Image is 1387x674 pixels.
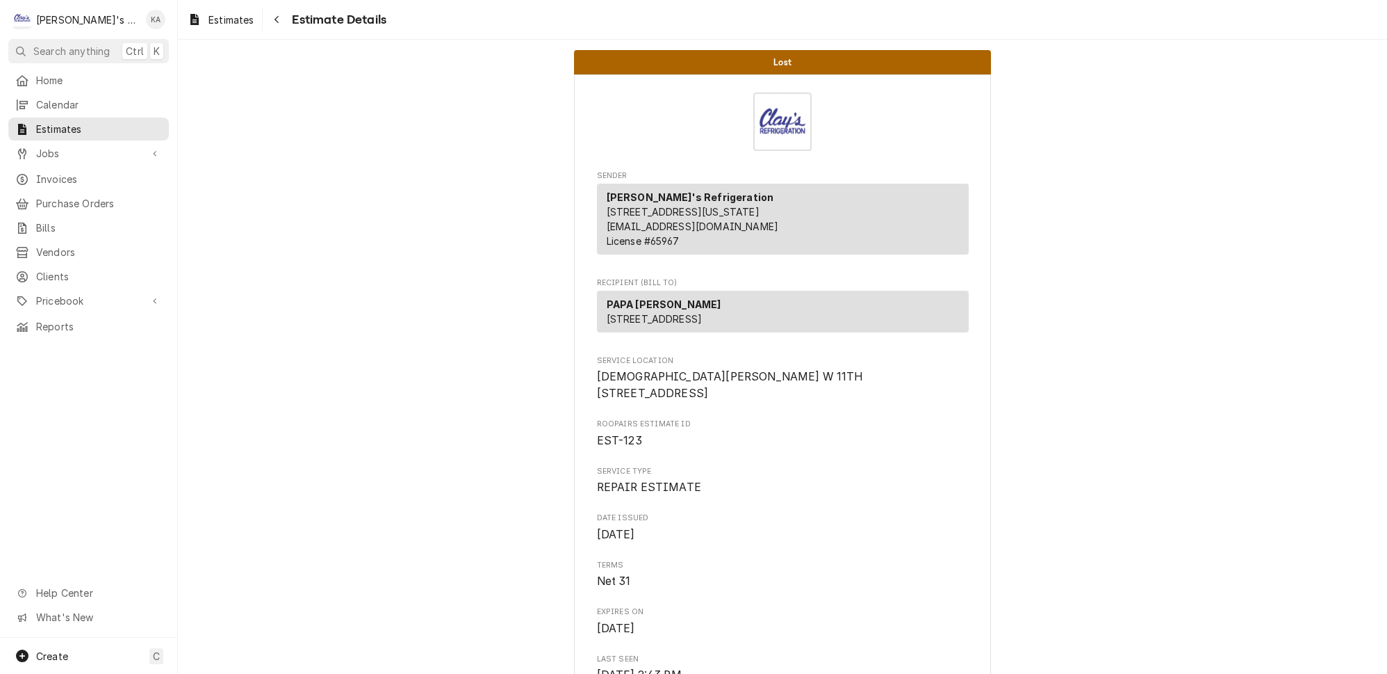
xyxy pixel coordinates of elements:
[597,573,969,590] span: Terms
[8,192,169,215] a: Purchase Orders
[146,10,165,29] div: KA
[36,586,161,600] span: Help Center
[607,298,721,310] strong: PAPA [PERSON_NAME]
[8,93,169,116] a: Calendar
[597,560,969,571] span: Terms
[597,575,631,588] span: Net 31
[33,44,110,58] span: Search anything
[597,184,969,255] div: Sender
[13,10,32,29] div: C
[597,527,969,543] span: Date Issued
[597,278,969,339] div: Estimate Recipient
[8,581,169,604] a: Go to Help Center
[597,170,969,261] div: Estimate Sender
[597,654,969,665] span: Last Seen
[36,269,162,284] span: Clients
[597,433,969,449] span: Roopairs Estimate ID
[208,13,254,27] span: Estimates
[753,93,812,151] img: Logo
[153,649,160,664] span: C
[597,419,969,430] span: Roopairs Estimate ID
[8,289,169,312] a: Go to Pricebook
[597,291,969,332] div: Recipient (Bill To)
[8,118,169,141] a: Estimates
[8,69,169,92] a: Home
[36,319,162,334] span: Reports
[8,241,169,264] a: Vendors
[597,355,969,402] div: Service Location
[597,481,701,494] span: REPAIR ESTIMATE
[8,606,169,629] a: Go to What's New
[8,216,169,239] a: Bills
[126,44,144,58] span: Ctrl
[36,97,162,112] span: Calendar
[597,620,969,637] span: Expires On
[597,560,969,590] div: Terms
[597,278,969,289] span: Recipient (Bill To)
[36,172,162,186] span: Invoices
[597,513,969,524] span: Date Issued
[36,610,161,625] span: What's New
[607,220,778,232] a: [EMAIL_ADDRESS][DOMAIN_NAME]
[36,146,141,161] span: Jobs
[574,50,991,74] div: Status
[182,8,259,31] a: Estimates
[597,466,969,477] span: Service Type
[8,265,169,288] a: Clients
[154,44,160,58] span: K
[597,370,863,400] span: [DEMOGRAPHIC_DATA][PERSON_NAME] W 11TH [STREET_ADDRESS]
[8,39,169,63] button: Search anythingCtrlK
[597,607,969,636] div: Expires On
[597,528,635,541] span: [DATE]
[265,8,288,31] button: Navigate back
[597,513,969,543] div: Date Issued
[36,196,162,211] span: Purchase Orders
[607,313,703,325] span: [STREET_ADDRESS]
[288,10,386,29] span: Estimate Details
[597,466,969,496] div: Service Type
[36,73,162,88] span: Home
[607,191,774,203] strong: [PERSON_NAME]'s Refrigeration
[36,13,138,27] div: [PERSON_NAME]'s Refrigeration
[597,291,969,338] div: Recipient (Bill To)
[8,142,169,165] a: Go to Jobs
[8,315,169,338] a: Reports
[36,122,162,136] span: Estimates
[8,168,169,191] a: Invoices
[36,245,162,259] span: Vendors
[36,650,68,662] span: Create
[36,220,162,235] span: Bills
[146,10,165,29] div: Korey Austin's Avatar
[597,184,969,260] div: Sender
[597,607,969,618] span: Expires On
[597,170,969,182] span: Sender
[607,206,760,218] span: [STREET_ADDRESS][US_STATE]
[13,10,32,29] div: Clay's Refrigeration's Avatar
[597,434,642,447] span: EST-123
[36,294,141,308] span: Pricebook
[597,369,969,401] span: Service Location
[597,622,635,635] span: [DATE]
[597,355,969,367] span: Service Location
[773,58,791,67] span: Lost
[607,235,679,247] span: License # 65967
[597,419,969,449] div: Roopairs Estimate ID
[597,479,969,496] span: Service Type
